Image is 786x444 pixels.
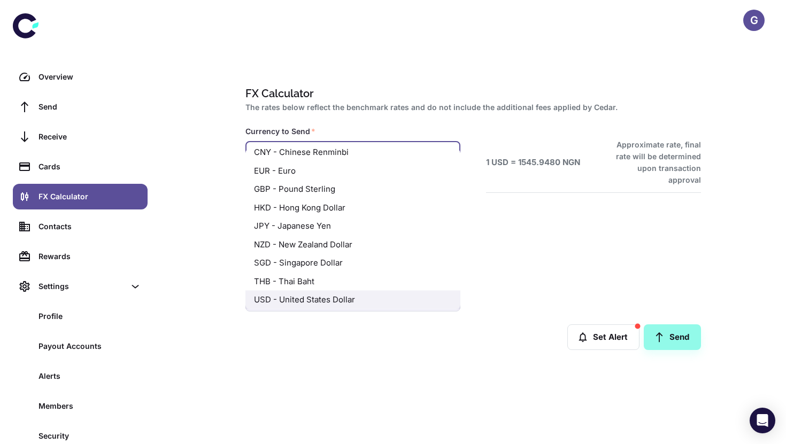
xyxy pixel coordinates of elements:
li: GBP - Pound Sterling [245,180,460,199]
h1: FX Calculator [245,85,697,102]
a: Rewards [13,244,148,269]
button: Close [442,148,457,163]
div: Settings [13,274,148,299]
button: Set Alert [567,324,639,350]
div: Alerts [38,370,141,382]
li: USD - United States Dollar [245,291,460,309]
a: Payout Accounts [13,333,148,359]
div: Payout Accounts [38,340,141,352]
a: Profile [13,303,148,329]
li: CNY - Chinese Renminbi [245,143,460,162]
button: G [743,10,765,31]
li: SGD - Singapore Dollar [245,254,460,272]
li: HKD - Hong Kong Dollar [245,198,460,217]
a: Contacts [13,214,148,239]
a: Overview [13,64,148,90]
h6: Approximate rate, final rate will be determined upon transaction approval [604,139,701,186]
div: FX Calculator [38,191,141,202]
li: JPY - Japanese Yen [245,217,460,236]
div: Settings [38,281,125,292]
div: Receive [38,131,141,143]
a: Send [644,324,701,350]
a: Cards [13,154,148,180]
label: Currency to Send [245,126,315,137]
a: Send [13,94,148,120]
div: Profile [38,310,141,322]
div: Contacts [38,221,141,232]
a: Receive [13,124,148,150]
div: Send [38,101,141,113]
li: NZD - New Zealand Dollar [245,235,460,254]
div: Cards [38,161,141,173]
div: Open Intercom Messenger [750,408,775,433]
div: Rewards [38,251,141,262]
div: Security [38,430,141,442]
a: Members [13,393,148,419]
div: Members [38,400,141,412]
div: Overview [38,71,141,83]
li: EUR - Euro [245,161,460,180]
li: THB - Thai Baht [245,272,460,291]
button: Clear [428,148,443,163]
h6: 1 USD = 1545.9480 NGN [486,157,580,169]
a: FX Calculator [13,184,148,209]
a: Alerts [13,363,148,389]
li: XAF - Central African CFA Franc [245,309,460,328]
